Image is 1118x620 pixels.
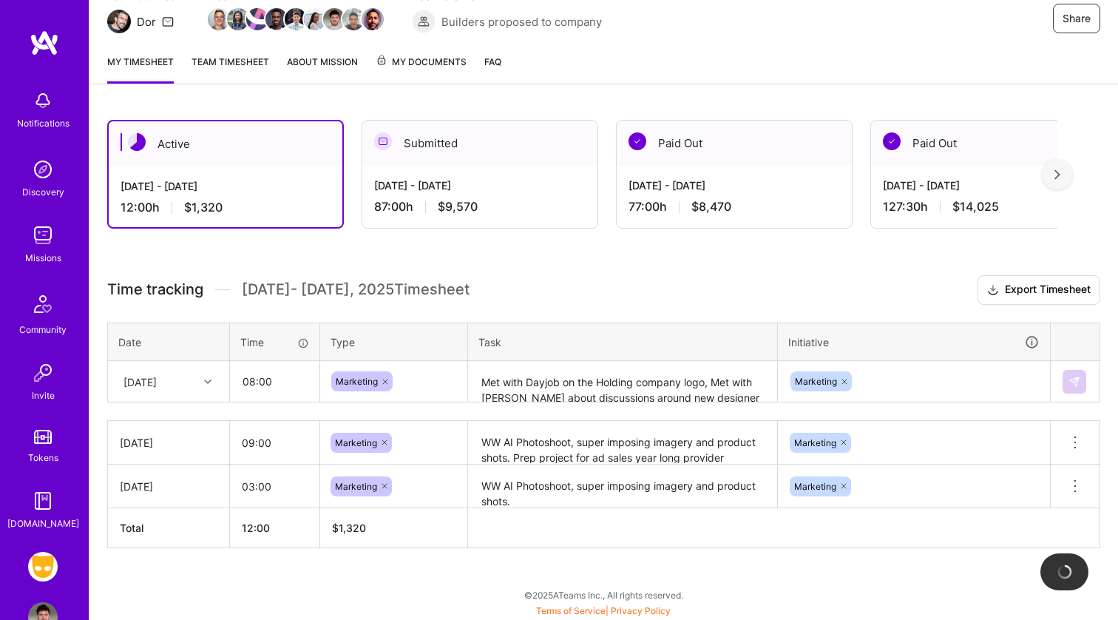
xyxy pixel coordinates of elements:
img: right [1054,169,1060,180]
div: [DATE] [120,479,217,494]
th: Type [320,323,468,361]
div: [DATE] - [DATE] [883,178,1094,193]
img: Team Member Avatar [342,8,365,30]
i: icon Chevron [204,378,211,385]
img: guide book [28,486,58,516]
img: Invite [28,358,58,388]
img: Team Member Avatar [323,8,345,30]
img: bell [28,86,58,115]
i: icon Mail [162,16,174,27]
img: logo [30,30,59,56]
input: HH:MM [230,467,319,506]
img: Grindr: Product & Marketing [28,552,58,582]
span: Marketing [335,481,377,492]
a: Team Member Avatar [228,7,248,32]
div: Dor [137,14,156,30]
div: Submitted [362,121,597,166]
span: $9,570 [438,199,478,215]
div: 127:30 h [883,199,1094,215]
img: Team Member Avatar [362,8,384,30]
img: loading [1057,564,1073,580]
a: Team timesheet [192,54,269,84]
textarea: WW AI Photoshoot, super imposing imagery and product shots. Prep project for ad sales year long p... [470,422,776,463]
img: Team Member Avatar [265,8,288,30]
img: tokens [34,430,52,444]
a: Team Member Avatar [363,7,382,32]
img: discovery [28,155,58,184]
span: $8,470 [691,199,731,215]
span: Marketing [335,437,377,448]
div: Community [19,322,67,337]
a: My timesheet [107,54,174,84]
textarea: Met with Dayjob on the Holding company logo, Met with [PERSON_NAME] about discussions around new ... [470,363,776,402]
i: icon Download [987,283,999,298]
a: Team Member Avatar [325,7,344,32]
img: teamwork [28,220,58,250]
a: Grindr: Product & Marketing [24,552,61,582]
span: Marketing [794,481,836,492]
div: Invite [32,388,55,403]
a: About Mission [287,54,358,84]
button: Export Timesheet [978,275,1100,305]
a: Team Member Avatar [267,7,286,32]
span: Time tracking [107,280,203,299]
img: Submit [1068,376,1080,388]
span: Marketing [794,437,836,448]
img: Paid Out [629,132,646,150]
a: Team Member Avatar [344,7,363,32]
a: Team Member Avatar [248,7,267,32]
th: Total [108,508,230,548]
img: Team Member Avatar [304,8,326,30]
span: [DATE] - [DATE] , 2025 Timesheet [242,280,470,299]
div: Initiative [788,334,1040,351]
a: Terms of Service [536,605,606,616]
th: 12:00 [230,508,320,548]
span: Marketing [336,376,378,387]
img: Active [128,133,146,151]
img: Team Member Avatar [208,8,230,30]
div: [DATE] - [DATE] [121,178,331,194]
img: Team Member Avatar [227,8,249,30]
div: Tokens [28,450,58,465]
div: 77:00 h [629,199,840,215]
div: Missions [25,250,61,266]
a: Team Member Avatar [286,7,305,32]
a: My Documents [376,54,467,84]
div: [DATE] - [DATE] [629,178,840,193]
th: Date [108,323,230,361]
div: Time [240,334,309,350]
span: $14,025 [952,199,999,215]
textarea: WW AI Photoshoot, super imposing imagery and product shots. [470,466,776,507]
img: Team Member Avatar [246,8,268,30]
div: [DATE] [123,374,157,389]
img: Submitted [374,132,392,150]
span: | [536,605,671,616]
input: HH:MM [230,423,319,462]
img: Community [25,286,61,322]
div: Paid Out [871,121,1106,166]
img: Team Architect [107,10,131,33]
span: Builders proposed to company [441,14,602,30]
span: My Documents [376,54,467,70]
div: [DATE] [120,435,217,451]
span: Marketing [795,376,837,387]
div: Active [109,121,342,166]
div: 12:00 h [121,200,331,215]
div: © 2025 ATeams Inc., All rights reserved. [89,576,1118,613]
a: FAQ [484,54,501,84]
span: $ 1,320 [332,522,366,534]
th: Task [468,323,778,361]
div: Discovery [22,184,64,200]
img: Team Member Avatar [285,8,307,30]
div: null [1063,370,1088,394]
a: Team Member Avatar [305,7,325,32]
img: Paid Out [883,132,901,150]
a: Privacy Policy [611,605,671,616]
input: HH:MM [231,362,319,401]
span: $1,320 [184,200,223,215]
img: Builders proposed to company [412,10,436,33]
div: Paid Out [617,121,852,166]
div: Notifications [17,115,70,131]
a: Team Member Avatar [209,7,228,32]
span: Share [1063,11,1091,26]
